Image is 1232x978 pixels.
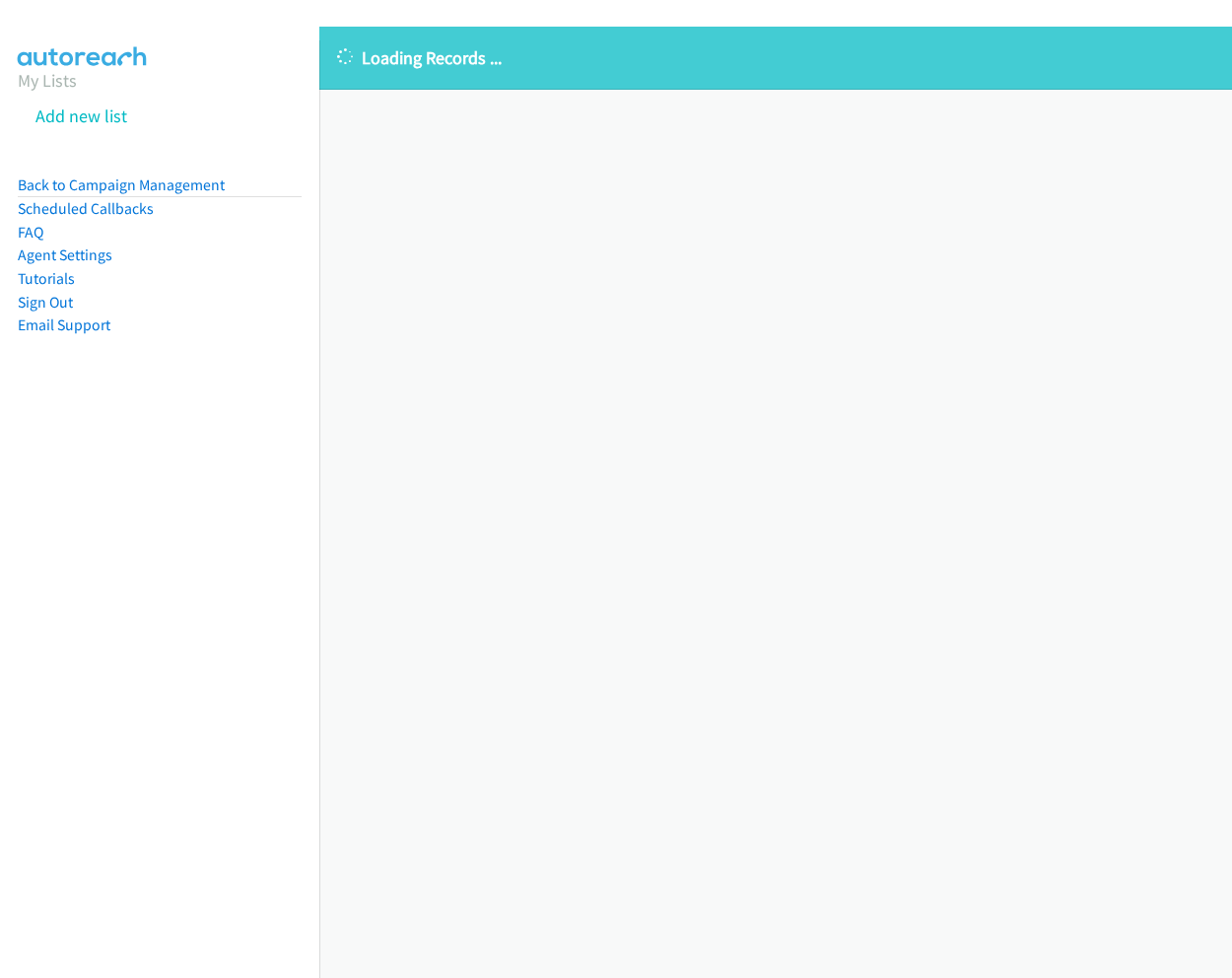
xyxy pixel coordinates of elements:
p: Loading Records ... [337,44,1214,71]
a: Tutorials [18,269,75,288]
a: FAQ [18,223,43,242]
a: Back to Campaign Management [18,175,225,194]
a: Sign Out [18,293,73,312]
a: Add new list [35,105,127,127]
a: Scheduled Callbacks [18,199,154,218]
a: My Lists [18,69,77,92]
a: Email Support [18,315,110,334]
a: Agent Settings [18,245,112,264]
